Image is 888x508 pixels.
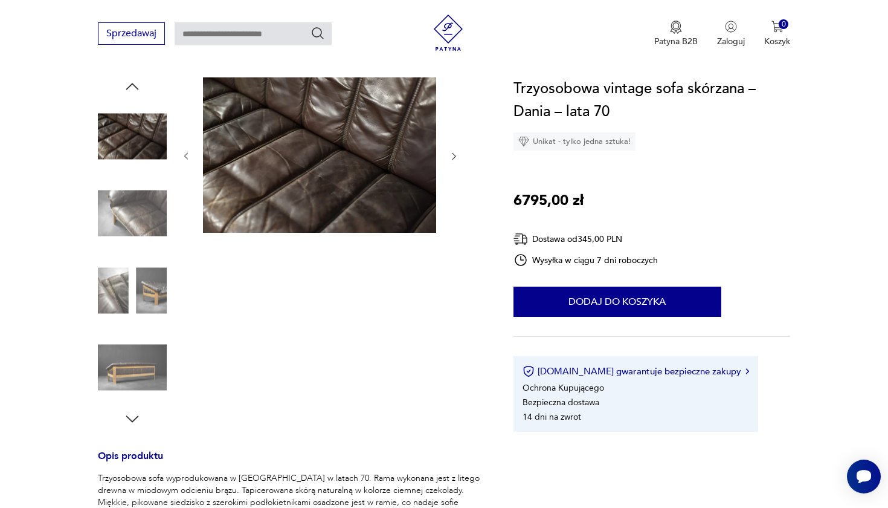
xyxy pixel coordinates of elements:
img: Ikona diamentu [518,136,529,147]
img: Patyna - sklep z meblami i dekoracjami vintage [430,15,466,51]
h1: Trzyosobowa vintage sofa skórzana – Dania – lata 70 [513,77,791,123]
img: Ikonka użytkownika [725,21,737,33]
p: Zaloguj [717,36,745,47]
a: Sprzedawaj [98,30,165,39]
button: Sprzedawaj [98,22,165,45]
button: Patyna B2B [654,21,698,47]
img: Ikona strzałki w prawo [745,368,749,374]
li: Ochrona Kupującego [523,382,604,394]
img: Ikona certyfikatu [523,365,535,377]
p: Patyna B2B [654,36,698,47]
img: Zdjęcie produktu Trzyosobowa vintage sofa skórzana – Dania – lata 70 [203,77,436,233]
button: Szukaj [310,26,325,41]
p: 6795,00 zł [513,189,584,212]
img: Ikona koszyka [771,21,783,33]
button: Dodaj do koszyka [513,287,721,317]
div: 0 [779,19,789,30]
img: Zdjęcie produktu Trzyosobowa vintage sofa skórzana – Dania – lata 70 [98,102,167,171]
img: Zdjęcie produktu Trzyosobowa vintage sofa skórzana – Dania – lata 70 [98,256,167,325]
iframe: Smartsupp widget button [847,460,881,493]
li: 14 dni na zwrot [523,411,581,423]
div: Unikat - tylko jedna sztuka! [513,132,635,151]
button: 0Koszyk [764,21,790,47]
img: Zdjęcie produktu Trzyosobowa vintage sofa skórzana – Dania – lata 70 [98,179,167,248]
button: Zaloguj [717,21,745,47]
h3: Opis produktu [98,452,484,472]
button: [DOMAIN_NAME] gwarantuje bezpieczne zakupy [523,365,749,377]
img: Zdjęcie produktu Trzyosobowa vintage sofa skórzana – Dania – lata 70 [98,333,167,402]
a: Ikona medaluPatyna B2B [654,21,698,47]
p: Koszyk [764,36,790,47]
div: Dostawa od 345,00 PLN [513,232,658,247]
li: Bezpieczna dostawa [523,397,599,408]
img: Ikona medalu [670,21,682,34]
img: Ikona dostawy [513,232,528,247]
div: Wysyłka w ciągu 7 dni roboczych [513,253,658,267]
